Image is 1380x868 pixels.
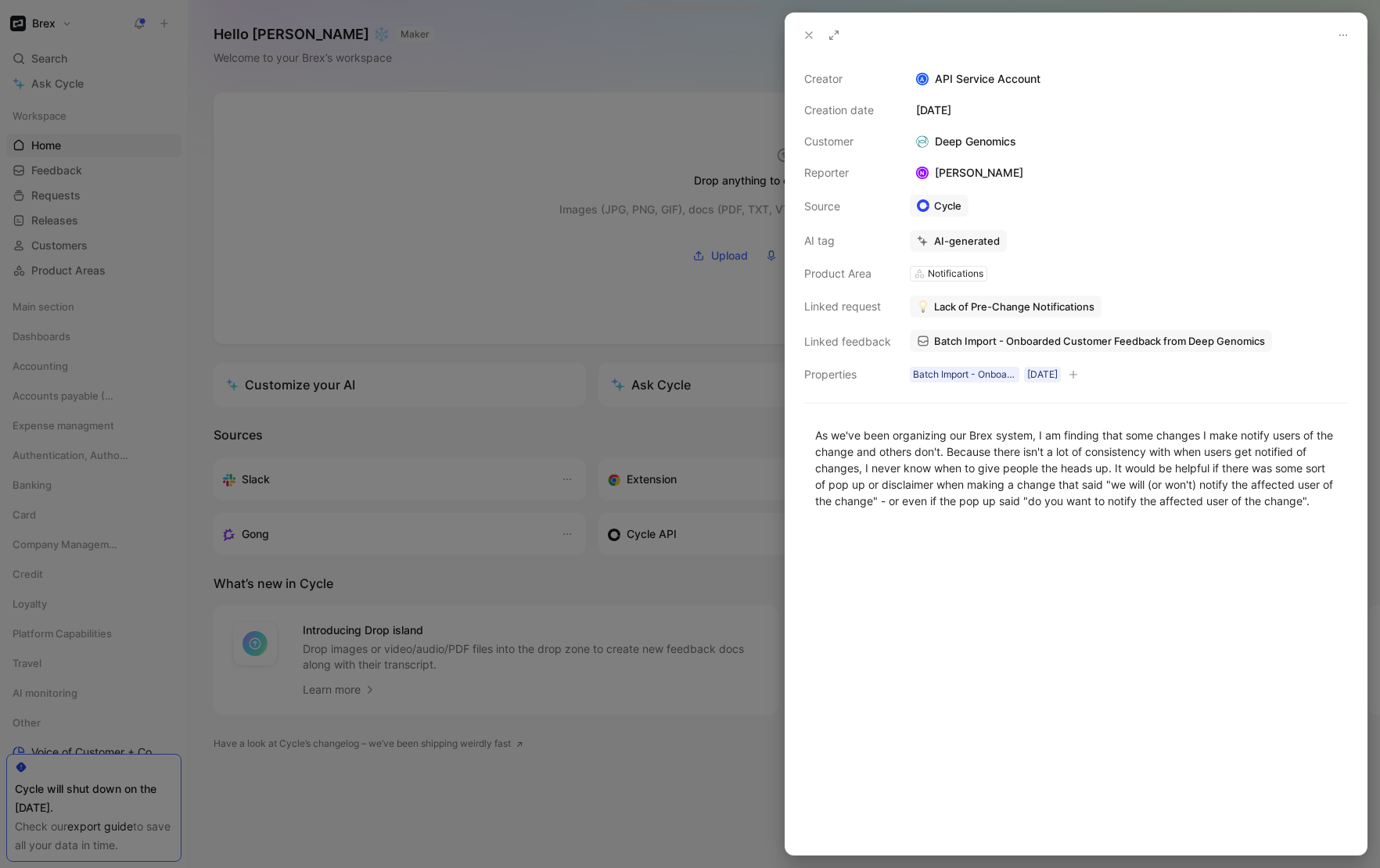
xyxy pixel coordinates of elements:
img: 💡 [917,300,929,313]
div: [DATE] [1027,367,1058,382]
div: N [918,168,928,178]
div: Creation date [804,101,891,120]
div: Customer [804,132,891,151]
div: API Service Account [910,70,1348,88]
div: Batch Import - Onboarded Customer [913,367,1016,382]
div: [PERSON_NAME] [910,163,1030,182]
span: Batch Import - Onboarded Customer Feedback from Deep Genomics [934,334,1265,348]
div: Deep Genomics [910,132,1022,151]
button: 💡Lack of Pre-Change Notifications [910,296,1101,317]
div: Source [804,197,891,216]
div: AI tag [804,231,891,250]
div: Creator [804,70,891,88]
button: AI-generated [910,230,1007,252]
a: Batch Import - Onboarded Customer Feedback from Deep Genomics [910,330,1272,352]
div: A [918,74,928,84]
div: As we've been organizing our Brex system, I am finding that some changes I make notify users of t... [815,427,1337,509]
div: AI-generated [934,234,1000,248]
div: Properties [804,365,891,384]
a: Cycle [910,195,969,217]
span: Lack of Pre-Change Notifications [934,299,1094,314]
div: Product Area [804,264,891,283]
div: Linked request [804,297,891,316]
div: Notifications [928,266,983,282]
div: Reporter [804,163,891,182]
img: logo [916,135,929,148]
div: [DATE] [910,101,1348,120]
div: Linked feedback [804,332,891,351]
